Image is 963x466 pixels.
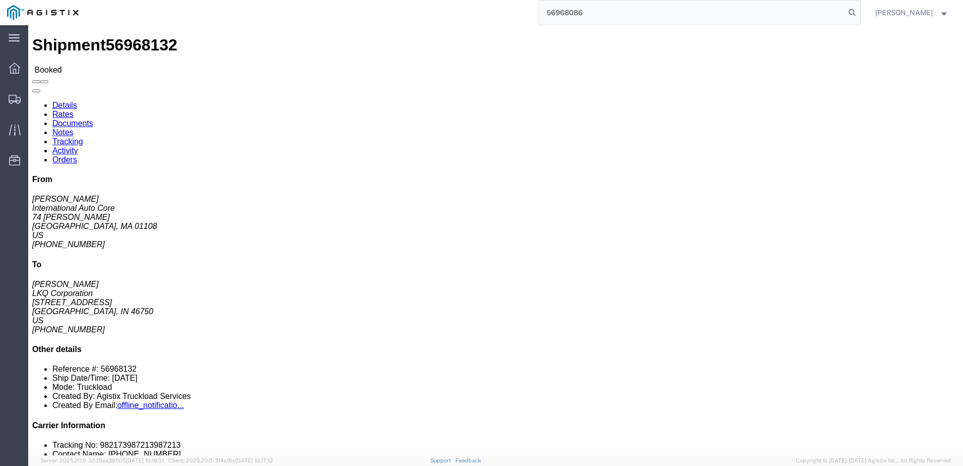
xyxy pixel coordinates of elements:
[28,25,963,455] iframe: FS Legacy Container
[168,457,273,463] span: Client: 2025.20.0-314a16e
[875,7,949,19] button: [PERSON_NAME]
[40,457,164,463] span: Server: 2025.20.0-32d5ea39505
[796,456,951,465] span: Copyright © [DATE]-[DATE] Agistix Inc., All Rights Reserved
[455,457,481,463] a: Feedback
[7,5,79,20] img: logo
[875,7,933,18] span: Nathan Seeley
[430,457,455,463] a: Support
[539,1,845,25] input: Search for shipment number, reference number
[235,457,273,463] span: [DATE] 10:17:12
[126,457,164,463] span: [DATE] 10:18:31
